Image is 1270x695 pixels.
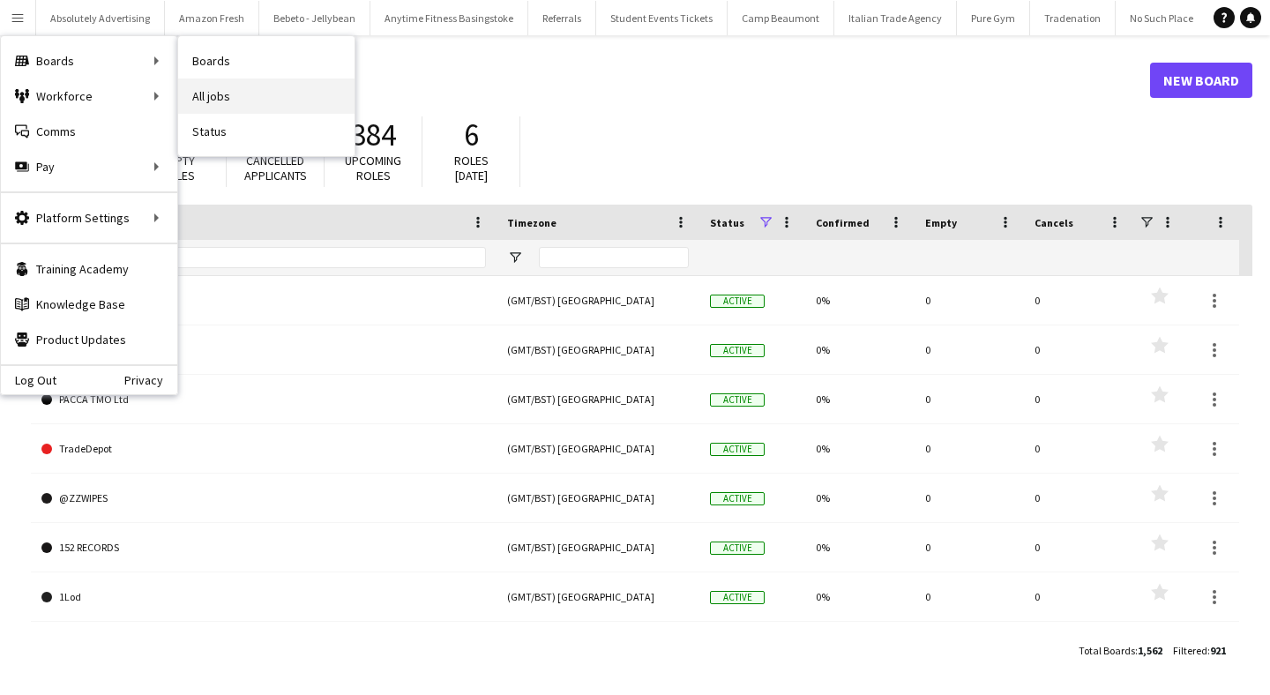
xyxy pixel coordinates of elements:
[507,250,523,265] button: Open Filter Menu
[1079,633,1162,668] div: :
[178,43,355,78] a: Boards
[957,1,1030,35] button: Pure Gym
[1150,63,1252,98] a: New Board
[710,492,765,505] span: Active
[710,443,765,456] span: Active
[178,114,355,149] a: Status
[710,295,765,308] span: Active
[124,373,177,387] a: Privacy
[1024,572,1133,621] div: 0
[528,1,596,35] button: Referrals
[805,325,915,374] div: 0%
[1030,1,1116,35] button: Tradenation
[497,424,699,473] div: (GMT/BST) [GEOGRAPHIC_DATA]
[31,67,1150,93] h1: Boards
[178,78,355,114] a: All jobs
[1,373,56,387] a: Log Out
[41,622,486,671] a: 22 Impact
[915,474,1024,522] div: 0
[1024,474,1133,522] div: 0
[915,276,1024,325] div: 0
[1116,1,1208,35] button: No Such Place
[41,523,486,572] a: 152 RECORDS
[497,572,699,621] div: (GMT/BST) [GEOGRAPHIC_DATA]
[73,247,486,268] input: Board name Filter Input
[805,375,915,423] div: 0%
[464,116,479,154] span: 6
[710,344,765,357] span: Active
[915,375,1024,423] div: 0
[710,542,765,555] span: Active
[1173,644,1207,657] span: Filtered
[1,114,177,149] a: Comms
[507,216,557,229] span: Timezone
[539,247,689,268] input: Timezone Filter Input
[497,474,699,522] div: (GMT/BST) [GEOGRAPHIC_DATA]
[1024,276,1133,325] div: 0
[454,153,489,183] span: Roles [DATE]
[728,1,834,35] button: Camp Beaumont
[1024,375,1133,423] div: 0
[1138,644,1162,657] span: 1,562
[805,572,915,621] div: 0%
[1024,622,1133,670] div: 0
[259,1,370,35] button: Bebeto - Jellybean
[1,287,177,322] a: Knowledge Base
[1,43,177,78] div: Boards
[596,1,728,35] button: Student Events Tickets
[370,1,528,35] button: Anytime Fitness Basingstoke
[805,424,915,473] div: 0%
[497,622,699,670] div: (GMT/BST) [GEOGRAPHIC_DATA]
[345,153,401,183] span: Upcoming roles
[497,276,699,325] div: (GMT/BST) [GEOGRAPHIC_DATA]
[1210,644,1226,657] span: 921
[497,523,699,572] div: (GMT/BST) [GEOGRAPHIC_DATA]
[915,572,1024,621] div: 0
[1,251,177,287] a: Training Academy
[915,622,1024,670] div: 0
[805,474,915,522] div: 0%
[915,424,1024,473] div: 0
[36,1,165,35] button: Absolutely Advertising
[710,393,765,407] span: Active
[925,216,957,229] span: Empty
[805,523,915,572] div: 0%
[1035,216,1073,229] span: Cancels
[41,474,486,523] a: @ZZWIPES
[1024,424,1133,473] div: 0
[497,325,699,374] div: (GMT/BST) [GEOGRAPHIC_DATA]
[710,216,744,229] span: Status
[915,325,1024,374] div: 0
[805,276,915,325] div: 0%
[41,572,486,622] a: 1Lod
[816,216,870,229] span: Confirmed
[1024,523,1133,572] div: 0
[1173,633,1226,668] div: :
[710,591,765,604] span: Active
[351,116,396,154] span: 384
[805,622,915,670] div: 0%
[41,424,486,474] a: TradeDepot
[1079,644,1135,657] span: Total Boards
[165,1,259,35] button: Amazon Fresh
[834,1,957,35] button: Italian Trade Agency
[1,149,177,184] div: Pay
[915,523,1024,572] div: 0
[497,375,699,423] div: (GMT/BST) [GEOGRAPHIC_DATA]
[41,325,486,375] a: Ad Clients
[1024,325,1133,374] div: 0
[41,375,486,424] a: PACCA TMO Ltd
[1,78,177,114] div: Workforce
[1,322,177,357] a: Product Updates
[244,153,307,183] span: Cancelled applicants
[1,200,177,235] div: Platform Settings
